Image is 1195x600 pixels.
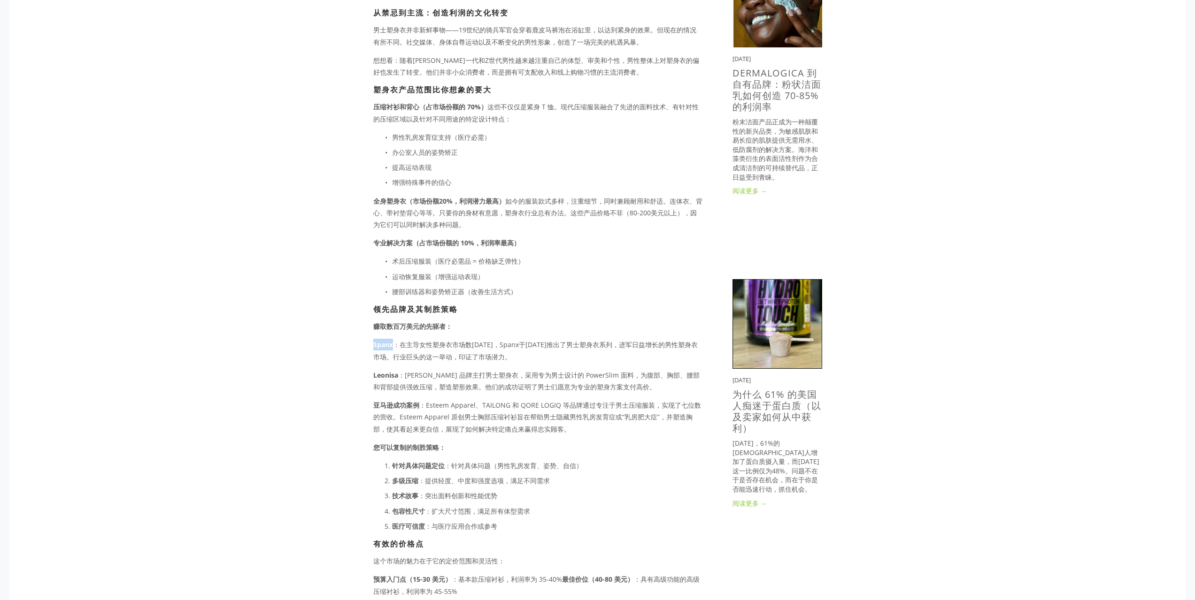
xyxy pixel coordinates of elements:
[392,257,524,266] font: 术后压缩服装（医疗必需品 = 价格缺乏弹性）
[732,117,818,182] font: 粉末洁面产品正成为一种颠覆性的新兴品类，为敏感肌肤和易长痘的肌肤提供无需用水、低防腐剂的解决方案。海洋和藻类衍生的表面活性剂作为合成清洁剂的可持续替代品，正日益受到青睐。
[373,340,393,349] font: Spanx
[418,476,550,485] font: ：提供轻度、中度和强度选项，满足不同需求
[373,84,492,95] font: 塑身衣产品范围比你想象的要大
[373,539,424,549] font: 有效的价格点
[373,322,452,331] font: 赚取数百万美元的先驱者：
[392,272,484,281] font: 运动恢复服装（增强运动表现）
[373,340,698,361] font: ：在主导女性塑身衣市场数[DATE]，Spanx于[DATE]推出了男士塑身衣系列，进军日益增长的男性塑身衣市场。行业巨头的这一举动，印证了市场潜力。
[392,461,445,470] font: 针对具体问题定位
[732,67,821,113] a: Dermalogica 到自有品牌：粉状洁面乳如何创造 70-85% 的利润率
[425,507,530,516] font: ：扩大尺寸范围，满足所有体型需求
[445,461,583,470] font: ：针对具体问题（男性乳房发育、姿势、自信）
[373,102,699,123] font: 这些不仅仅是紧身 T 恤。现代压缩服装融合了先进的面料技术、有针对性的压缩区域以及针对不同用途的特定设计特点：
[562,575,634,584] font: 最佳价位（40-80 美元）
[373,102,487,111] font: 压缩衬衫和背心（占市场份额的 70%）
[732,388,821,434] a: 为什么 61% 的美国人痴迷于蛋白质（以及卖家如何从中获利）
[373,371,398,380] font: Leonisa
[373,25,696,46] font: 男士塑身衣并非新鲜事物——19世纪的骑兵军官会穿着鹿皮马裤泡在浴缸里，以达到紧身的效果。但现在的情况有所不同。社交媒体、身体自尊运动以及不断变化的男性形象，创造了一场完美的机遇风暴。
[373,56,699,76] font: 想想看：随着[PERSON_NAME]一代和Z世代男性越来越注重自己的体型、审美和个性，男性整体上对塑身衣的偏好也发生了转变。他们并非小众消费者，而是拥有可支配收入和线上购物习惯的主流消费者。
[373,575,452,584] font: 预算入门点（15-30 美元）
[392,522,425,531] font: 医疗可信度
[732,186,822,196] a: 阅读更多 →
[373,575,700,595] font: ：具有高级功能的高级压缩衬衫，利润率为 45-55%
[373,197,702,229] font: 如今的服装款式多样，注重细节，同时兼顾耐用和舒适。连体衣、背心、带衬垫背心等等。只要你的身材有意愿，塑身衣行业总有办法。这些产品价格不菲（80-200美元以上），因为它们可以同时解决多种问题。
[373,401,701,433] font: ：Esteem Apparel、TAILONG 和 QORE LOGIQ 等品牌通过专注于男士压缩服装，实现了七位数的营收。Esteem Apparel 原创男士胸部压缩衬衫旨在帮助男士隐藏男性...
[373,371,700,391] font: ：[PERSON_NAME] 品牌主打男士塑身衣，采用专为男士设计的 PowerSlim 面料，为腹部、胸部、腰部和背部提供强效压缩，塑造塑形效果。他们的成功证明了男士们愿意为专业的塑身方案支付高价。
[392,163,432,172] font: 提高运动表现
[373,8,509,18] font: 从禁忌到主流：创造利润的文化转变
[425,522,497,531] font: ：与医疗应用合作或参考
[392,476,418,485] font: 多级压缩
[392,491,418,500] font: 技术故事
[392,178,451,187] font: 增强特殊事件的信心
[373,304,458,315] font: 领先品牌及其制胜策略
[373,443,446,452] font: 您可以复制的制胜策略：
[732,439,819,494] font: [DATE]，61%的[DEMOGRAPHIC_DATA]人增加了蛋白质摄入量，而[DATE]这一比例仅为48%。问题不在于是否存在机会，而在于你是否能迅速行动，抓住机会。
[452,575,562,584] font: ：基本款压缩衬衫，利润率为 35-40%
[392,507,425,516] font: 包容性尺寸
[732,499,767,508] font: 阅读更多 →
[732,186,767,195] font: 阅读更多 →
[732,54,751,63] font: [DATE]
[373,238,520,247] font: 专业解决方案（占市场份额的 10%，利润率最高）
[392,148,458,157] font: 办公室人员的姿势矫正
[373,556,505,565] font: 这个市场的魅力在于它的定价范围和灵活性：
[732,499,822,508] a: 阅读更多 →
[373,197,505,205] font: 全身塑身衣（市场份额20%，利润潜力最高）
[732,376,751,384] font: [DATE]
[732,279,822,369] img: 为什么 61% 的美国人痴迷于蛋白质（以及卖家如何从中获利）
[392,287,517,296] font: 腰部训练器和姿势矫正器（改善生活方式）
[418,491,497,500] font: ：突出面料创新和性能优势
[392,133,491,142] font: 男性乳房发育症支持（医疗必需）
[373,401,419,410] font: 亚马逊成功案例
